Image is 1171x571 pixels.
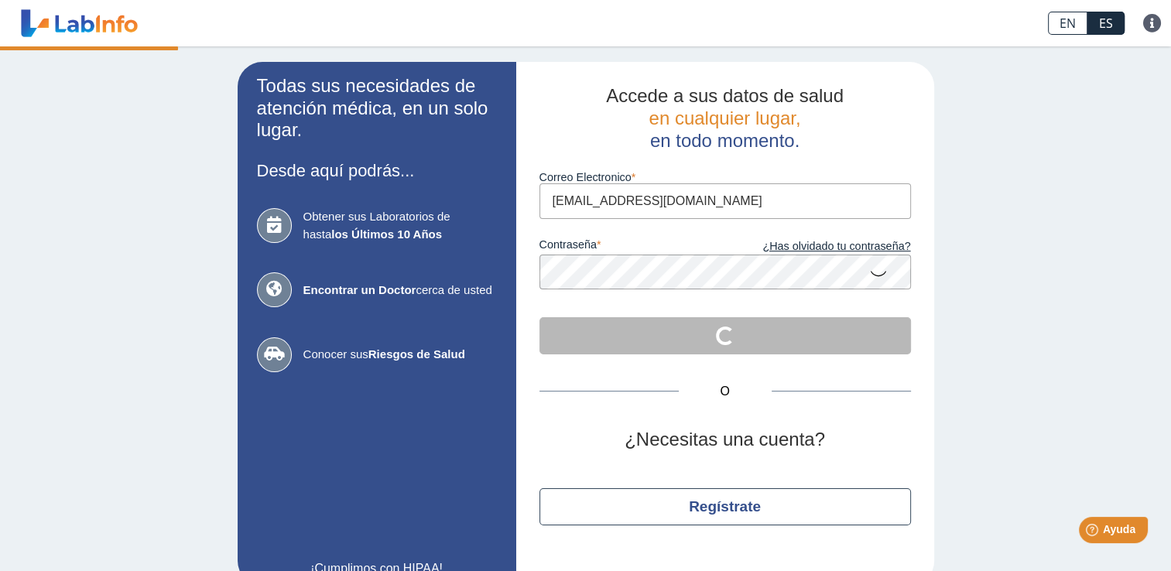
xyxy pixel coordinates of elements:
[539,488,911,525] button: Regístrate
[257,75,497,142] h2: Todas sus necesidades de atención médica, en un solo lugar.
[649,108,800,128] span: en cualquier lugar,
[303,346,497,364] span: Conocer sus
[606,85,844,106] span: Accede a sus datos de salud
[539,238,725,255] label: contraseña
[1033,511,1154,554] iframe: Help widget launcher
[539,429,911,451] h2: ¿Necesitas una cuenta?
[1087,12,1125,35] a: ES
[679,382,772,401] span: O
[303,208,497,243] span: Obtener sus Laboratorios de hasta
[1048,12,1087,35] a: EN
[331,227,442,241] b: los Últimos 10 Años
[725,238,911,255] a: ¿Has olvidado tu contraseña?
[539,171,911,183] label: Correo Electronico
[303,282,497,299] span: cerca de usted
[650,130,799,151] span: en todo momento.
[368,347,465,361] b: Riesgos de Salud
[303,283,416,296] b: Encontrar un Doctor
[257,161,497,180] h3: Desde aquí podrás...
